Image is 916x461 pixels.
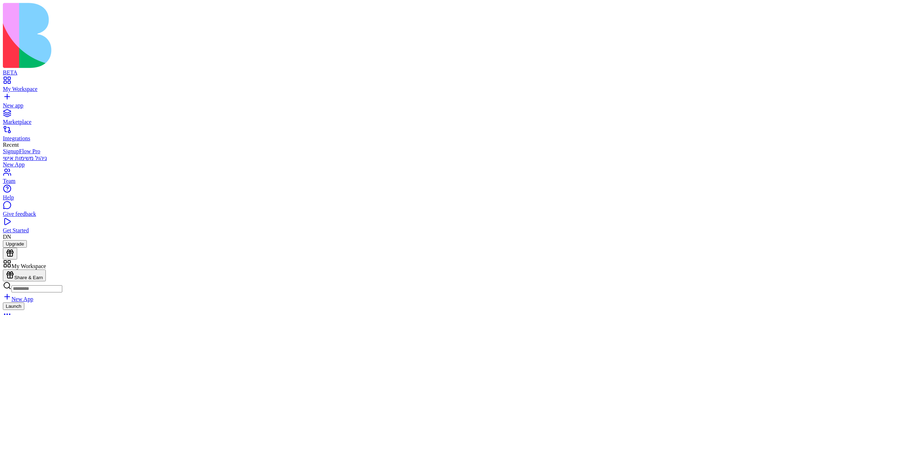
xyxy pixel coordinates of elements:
[3,148,913,155] a: SignupFlow Pro
[14,275,43,280] span: Share & Earn
[3,211,913,217] div: Give feedback
[3,204,913,217] a: Give feedback
[3,86,913,92] div: My Workspace
[3,188,913,201] a: Help
[3,3,291,68] img: logo
[3,135,913,142] div: Integrations
[3,119,913,125] div: Marketplace
[3,221,913,234] a: Get Started
[3,129,913,142] a: Integrations
[3,227,913,234] div: Get Started
[3,234,11,240] span: DN
[3,241,27,247] a: Upgrade
[3,194,913,201] div: Help
[3,96,913,109] a: New app
[3,161,913,168] a: New App
[3,178,913,184] div: Team
[3,171,913,184] a: Team
[3,155,913,161] a: ניהול משימות אישי
[3,296,33,302] a: New App
[3,79,913,92] a: My Workspace
[3,240,27,248] button: Upgrade
[3,63,913,76] a: BETA
[3,102,913,109] div: New app
[3,142,19,148] span: Recent
[11,263,46,269] span: My Workspace
[3,270,46,281] button: Share & Earn
[3,112,913,125] a: Marketplace
[3,302,24,310] button: Launch
[3,69,913,76] div: BETA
